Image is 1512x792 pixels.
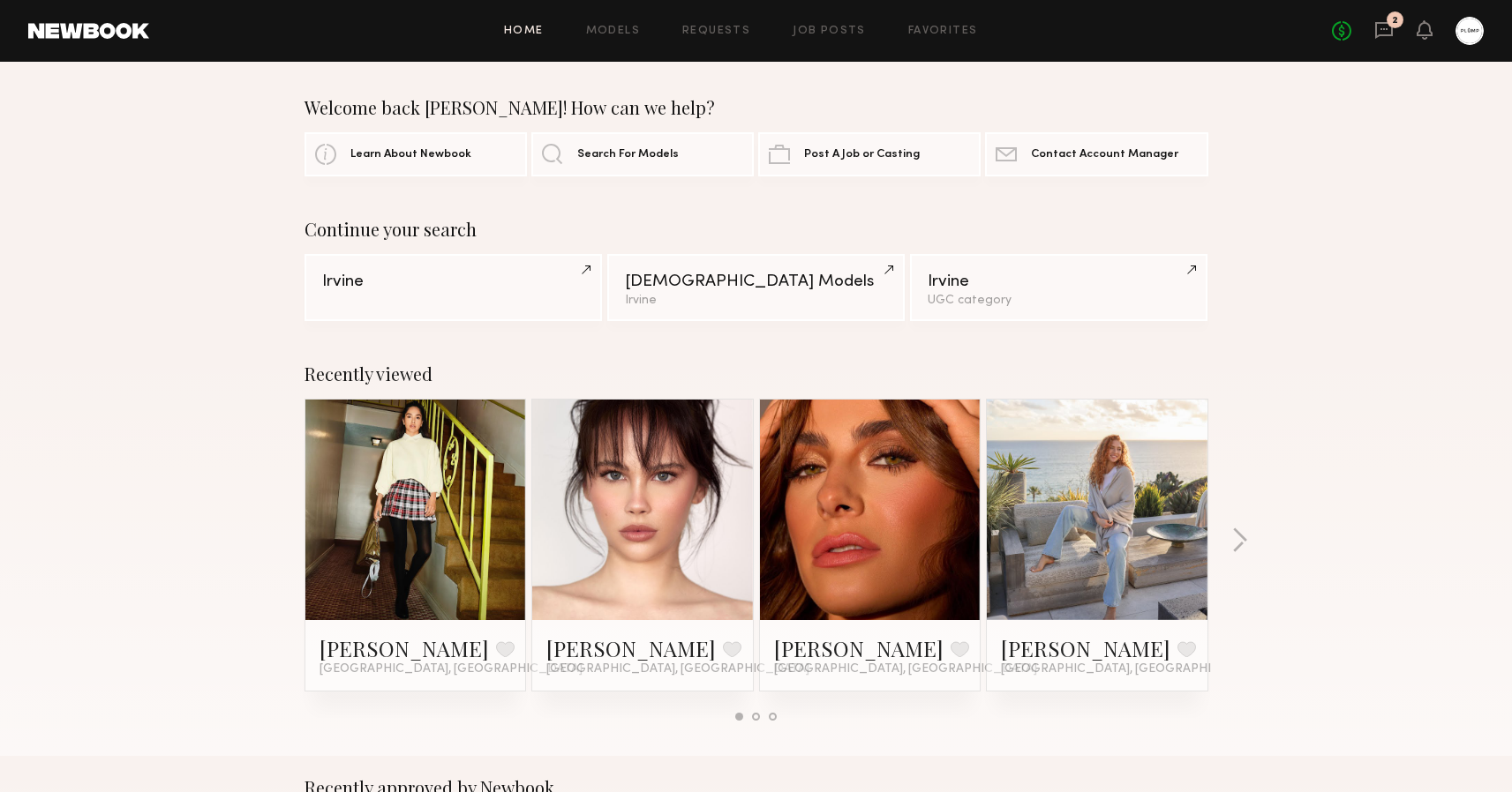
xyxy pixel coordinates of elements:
[1001,662,1264,676] span: [GEOGRAPHIC_DATA], [GEOGRAPHIC_DATA]
[682,26,750,37] a: Requests
[908,26,978,37] a: Favorites
[305,363,1208,385] div: Recently viewed
[305,132,527,176] a: Learn About Newbook
[910,254,1207,321] a: IrvineUGC category
[804,149,920,161] span: Post A Job or Casting
[504,26,544,37] a: Home
[928,295,1190,307] div: UGC category
[928,273,1190,290] div: Irvine
[625,273,887,290] div: [DEMOGRAPHIC_DATA] Models
[305,97,1208,118] div: Welcome back [PERSON_NAME]! How can we help?
[320,662,583,676] span: [GEOGRAPHIC_DATA], [GEOGRAPHIC_DATA]
[320,634,489,662] a: [PERSON_NAME]
[350,149,471,161] span: Learn About Newbook
[546,662,809,676] span: [GEOGRAPHIC_DATA], [GEOGRAPHIC_DATA]
[774,662,1037,676] span: [GEOGRAPHIC_DATA], [GEOGRAPHIC_DATA]
[625,295,887,307] div: Irvine
[531,132,754,176] a: Search For Models
[985,132,1207,176] a: Contact Account Manager
[793,26,866,37] a: Job Posts
[322,273,584,290] div: Irvine
[774,634,944,662] a: [PERSON_NAME]
[1392,16,1398,26] div: 2
[1374,20,1394,42] a: 2
[546,634,716,662] a: [PERSON_NAME]
[758,132,981,176] a: Post A Job or Casting
[305,219,1208,240] div: Continue your search
[305,254,602,321] a: Irvine
[607,254,905,321] a: [DEMOGRAPHIC_DATA] ModelsIrvine
[1031,149,1178,161] span: Contact Account Manager
[1001,634,1170,662] a: [PERSON_NAME]
[577,149,679,161] span: Search For Models
[586,26,640,37] a: Models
